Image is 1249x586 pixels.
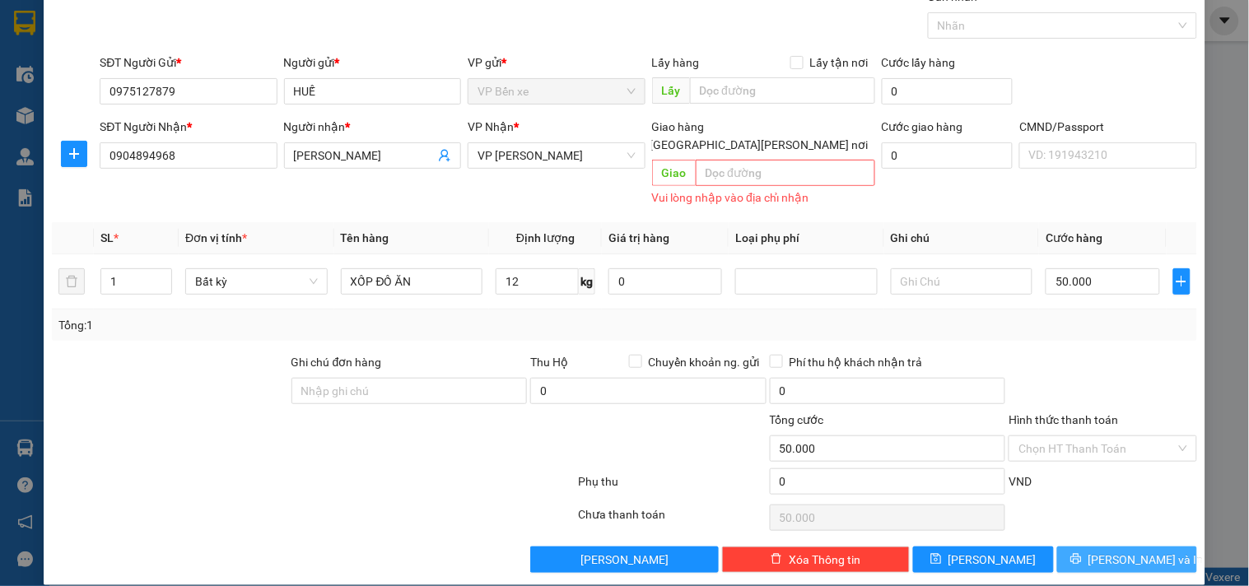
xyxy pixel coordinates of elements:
[882,120,963,133] label: Cước giao hàng
[21,119,179,146] b: GỬI : VP Bến xe
[1173,268,1191,295] button: plus
[948,551,1037,569] span: [PERSON_NAME]
[516,231,575,244] span: Định lượng
[341,268,483,295] input: VD: Bàn, Ghế
[478,143,635,168] span: VP Nguyễn Trãi
[1057,546,1197,573] button: printer[PERSON_NAME] và In
[770,413,824,426] span: Tổng cước
[468,53,645,72] div: VP gửi
[58,316,483,334] div: Tổng: 1
[579,268,595,295] span: kg
[1046,231,1102,244] span: Cước hàng
[530,356,568,369] span: Thu Hộ
[284,53,461,72] div: Người gửi
[882,56,956,69] label: Cước lấy hàng
[1174,275,1190,288] span: plus
[884,222,1040,254] th: Ghi chú
[652,160,696,186] span: Giao
[530,546,718,573] button: [PERSON_NAME]
[930,553,942,566] span: save
[882,78,1014,105] input: Cước lấy hàng
[789,551,860,569] span: Xóa Thông tin
[438,149,451,162] span: user-add
[284,118,461,136] div: Người nhận
[642,353,767,371] span: Chuyển khoản ng. gửi
[478,79,635,104] span: VP Bến xe
[783,353,930,371] span: Phí thu hộ khách nhận trả
[771,553,782,566] span: delete
[1088,551,1204,569] span: [PERSON_NAME] và In
[804,53,875,72] span: Lấy tận nơi
[58,268,85,295] button: delete
[1009,413,1118,426] label: Hình thức thanh toán
[21,21,144,103] img: logo.jpg
[576,505,767,534] div: Chưa thanh toán
[644,136,875,154] span: [GEOGRAPHIC_DATA][PERSON_NAME] nơi
[891,268,1033,295] input: Ghi Chú
[341,231,389,244] span: Tên hàng
[729,222,884,254] th: Loại phụ phí
[608,231,669,244] span: Giá trị hàng
[1009,475,1032,488] span: VND
[100,231,114,244] span: SL
[652,120,705,133] span: Giao hàng
[580,551,669,569] span: [PERSON_NAME]
[913,546,1053,573] button: save[PERSON_NAME]
[652,56,700,69] span: Lấy hàng
[576,472,767,501] div: Phụ thu
[1070,553,1082,566] span: printer
[195,269,318,294] span: Bất kỳ
[1019,118,1196,136] div: CMND/Passport
[652,77,690,104] span: Lấy
[882,142,1014,169] input: Cước giao hàng
[696,160,875,186] input: Dọc đường
[608,268,722,295] input: 0
[291,356,382,369] label: Ghi chú đơn hàng
[468,120,514,133] span: VP Nhận
[100,118,277,136] div: SĐT Người Nhận
[185,231,247,244] span: Đơn vị tính
[652,188,875,207] div: Vui lòng nhập vào địa chỉ nhận
[100,53,277,72] div: SĐT Người Gửi
[690,77,875,104] input: Dọc đường
[154,40,688,81] li: 271 - [PERSON_NAME] Tự [PERSON_NAME][GEOGRAPHIC_DATA] - [GEOGRAPHIC_DATA][PERSON_NAME]
[61,141,87,167] button: plus
[291,378,528,404] input: Ghi chú đơn hàng
[62,147,86,160] span: plus
[722,546,910,573] button: deleteXóa Thông tin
